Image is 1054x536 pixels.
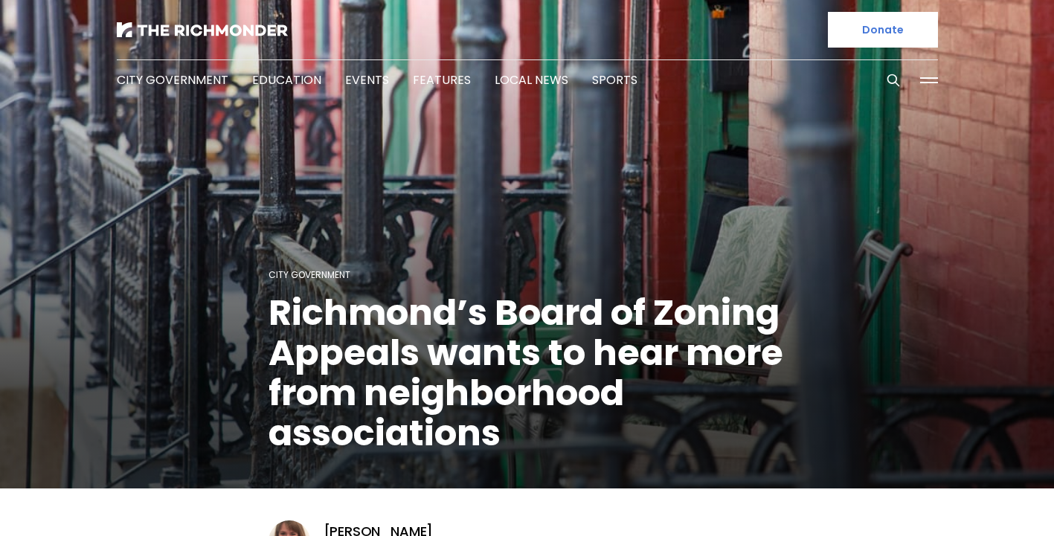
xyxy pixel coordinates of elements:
a: City Government [269,268,350,281]
a: Sports [592,71,637,88]
a: Features [413,71,471,88]
a: City Government [117,71,228,88]
a: Education [252,71,321,88]
img: The Richmonder [117,22,288,37]
h1: Richmond’s Board of Zoning Appeals wants to hear more from neighborhood associations [269,293,786,453]
button: Search this site [882,69,904,91]
a: Local News [495,71,568,88]
a: Donate [828,12,938,48]
a: Events [345,71,389,88]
